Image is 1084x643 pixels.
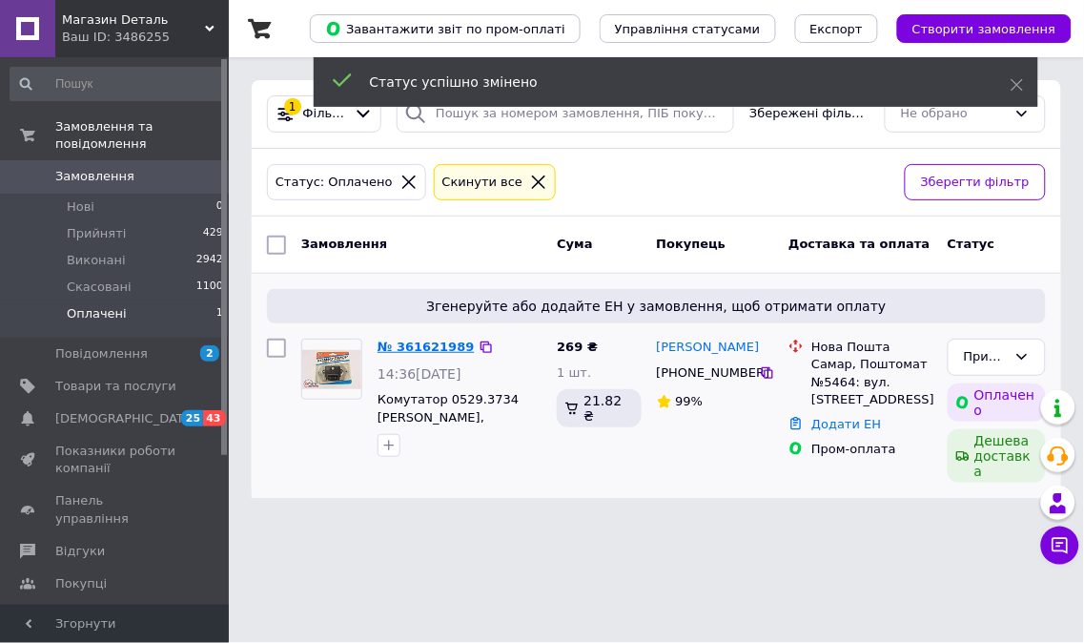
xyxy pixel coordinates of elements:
[203,225,223,242] span: 429
[788,237,930,251] span: Доставка та оплата
[200,345,219,362] span: 2
[557,237,592,251] span: Cума
[275,297,1038,316] span: Згенеруйте або додайте ЕН у замовлення, щоб отримати оплату
[905,164,1046,201] button: Зберегти фільтр
[55,118,229,153] span: Замовлення та повідомлення
[439,173,527,193] div: Cкинути все
[897,14,1072,43] button: Створити замовлення
[284,98,301,115] div: 1
[55,410,196,427] span: [DEMOGRAPHIC_DATA]
[62,29,229,46] div: Ваш ID: 3486255
[67,198,94,216] span: Нові
[370,73,963,92] div: Статус успішно змінено
[749,105,869,123] span: Збережені фільтри:
[62,11,205,29] span: Магазин Dеталь
[301,237,387,251] span: Замовлення
[1041,527,1079,565] button: Чат з покупцем
[55,443,176,477] span: Показники роботи компанії
[557,365,591,380] span: 1 шт.
[55,378,176,395] span: Товари та послуги
[310,14,581,43] button: Завантажити звіт по пром-оплаті
[203,410,225,426] span: 43
[67,225,126,242] span: Прийняті
[55,543,105,560] span: Відгуки
[948,384,1046,422] div: Оплачено
[795,14,879,43] button: Експорт
[301,339,362,400] a: Фото товару
[901,104,1007,124] div: Не обрано
[272,173,397,193] div: Статус: Оплачено
[67,305,127,322] span: Оплачені
[378,392,519,442] a: Комутатор 0529.3734 [PERSON_NAME], Славута ( 6 конт.)
[557,340,598,354] span: 269 ₴
[657,237,726,251] span: Покупець
[55,492,176,527] span: Панель управління
[878,21,1072,35] a: Створити замовлення
[55,575,107,592] span: Покупці
[653,361,761,385] div: [PHONE_NUMBER]
[657,339,760,357] a: [PERSON_NAME]
[303,105,346,123] span: Фільтри
[196,252,223,269] span: 2942
[196,279,223,296] span: 1100
[810,22,864,36] span: Експорт
[181,410,203,426] span: 25
[216,198,223,216] span: 0
[397,95,734,133] input: Пошук за номером замовлення, ПІБ покупця, номером телефону, Email, номером накладної
[811,441,932,458] div: Пром-оплата
[325,20,565,37] span: Завантажити звіт по пром-оплаті
[600,14,776,43] button: Управління статусами
[948,237,995,251] span: Статус
[378,366,461,382] span: 14:36[DATE]
[948,429,1046,483] div: Дешева доставка
[811,417,881,431] a: Додати ЕН
[964,347,1007,367] div: Прийнято
[921,173,1030,193] span: Зберегти фільтр
[557,389,641,427] div: 21.82 ₴
[67,279,132,296] span: Скасовані
[55,168,134,185] span: Замовлення
[811,356,932,408] div: Самар, Поштомат №5464: вул. [STREET_ADDRESS]
[615,22,761,36] span: Управління статусами
[302,350,361,389] img: Фото товару
[55,345,148,363] span: Повідомлення
[676,394,704,408] span: 99%
[67,252,126,269] span: Виконані
[378,340,475,354] a: № 361621989
[10,67,225,101] input: Пошук
[811,339,932,356] div: Нова Пошта
[216,305,223,322] span: 1
[912,22,1056,36] span: Створити замовлення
